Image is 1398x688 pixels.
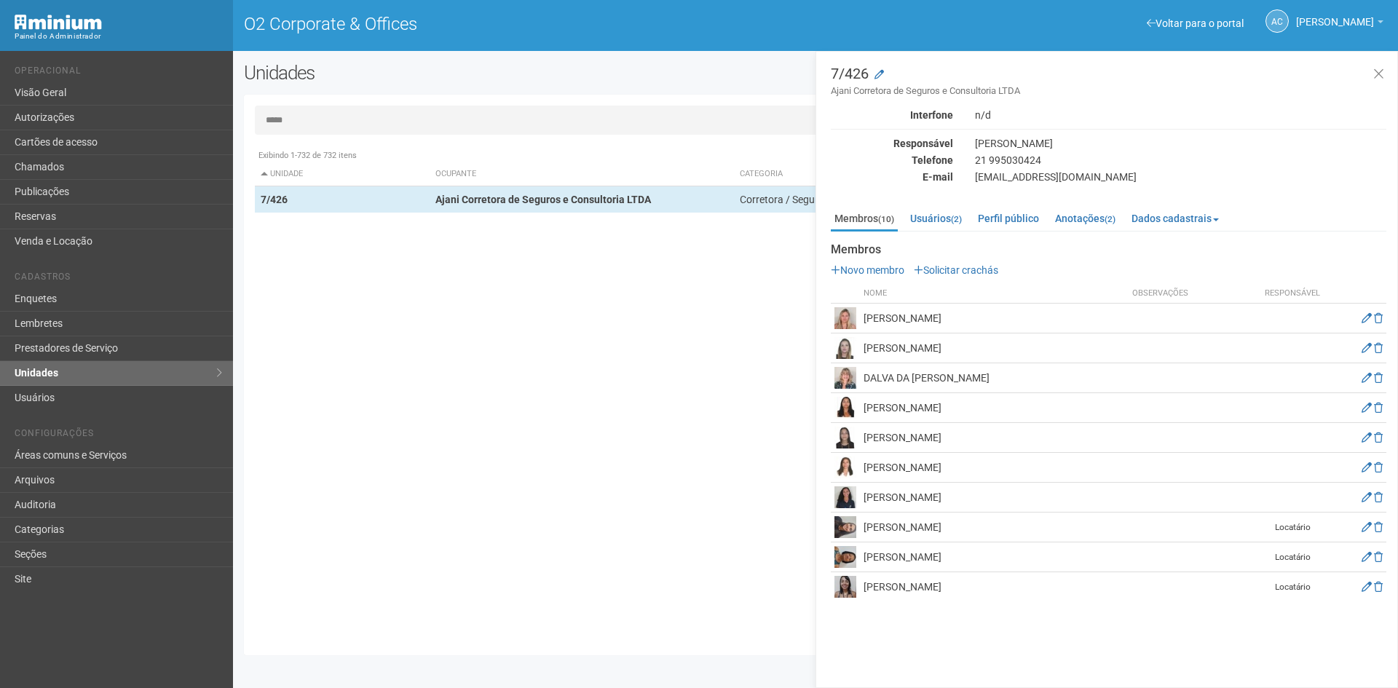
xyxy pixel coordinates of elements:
[964,108,1397,122] div: n/d
[834,427,856,448] img: user.png
[834,337,856,359] img: user.png
[1374,491,1383,503] a: Excluir membro
[860,393,1129,423] td: [PERSON_NAME]
[860,423,1129,453] td: [PERSON_NAME]
[831,207,898,232] a: Membros(10)
[860,453,1129,483] td: [PERSON_NAME]
[860,284,1129,304] th: Nome
[1374,462,1383,473] a: Excluir membro
[1256,542,1329,572] td: Locatário
[1374,402,1383,414] a: Excluir membro
[964,137,1397,150] div: [PERSON_NAME]
[1362,551,1372,563] a: Editar membro
[951,214,962,224] small: (2)
[430,162,734,186] th: Ocupante: activate to sort column ascending
[860,363,1129,393] td: DALVA DA [PERSON_NAME]
[1129,284,1256,304] th: Observações
[1105,214,1115,224] small: (2)
[820,137,964,150] div: Responsável
[734,162,1141,186] th: Categoria: activate to sort column ascending
[244,62,708,84] h2: Unidades
[820,108,964,122] div: Interfone
[1374,521,1383,533] a: Excluir membro
[1256,572,1329,602] td: Locatário
[834,516,856,538] img: user.png
[1296,2,1374,28] span: Ana Carla de Carvalho Silva
[1147,17,1244,29] a: Voltar para o portal
[834,397,856,419] img: user.png
[15,272,222,287] li: Cadastros
[1296,18,1383,30] a: [PERSON_NAME]
[15,428,222,443] li: Configurações
[860,542,1129,572] td: [PERSON_NAME]
[860,333,1129,363] td: [PERSON_NAME]
[15,30,222,43] div: Painel do Administrador
[1256,513,1329,542] td: Locatário
[964,154,1397,167] div: 21 995030424
[1051,207,1119,229] a: Anotações(2)
[878,214,894,224] small: (10)
[1374,581,1383,593] a: Excluir membro
[1362,312,1372,324] a: Editar membro
[831,66,1386,98] h3: 7/426
[834,367,856,389] img: user.png
[15,15,102,30] img: Minium
[860,572,1129,602] td: [PERSON_NAME]
[244,15,805,33] h1: O2 Corporate & Offices
[914,264,998,276] a: Solicitar crachás
[831,264,904,276] a: Novo membro
[831,243,1386,256] strong: Membros
[1362,432,1372,443] a: Editar membro
[1362,581,1372,593] a: Editar membro
[1362,342,1372,354] a: Editar membro
[261,194,288,205] strong: 7/426
[255,149,1376,162] div: Exibindo 1-732 de 732 itens
[1374,372,1383,384] a: Excluir membro
[734,186,1141,213] td: Corretora / Seguradora
[834,486,856,508] img: user.png
[820,154,964,167] div: Telefone
[15,66,222,81] li: Operacional
[860,513,1129,542] td: [PERSON_NAME]
[1256,284,1329,304] th: Responsável
[834,456,856,478] img: user.png
[964,170,1397,183] div: [EMAIL_ADDRESS][DOMAIN_NAME]
[1374,432,1383,443] a: Excluir membro
[1362,462,1372,473] a: Editar membro
[831,84,1386,98] small: Ajani Corretora de Seguros e Consultoria LTDA
[1265,9,1289,33] a: AC
[874,68,884,82] a: Modificar a unidade
[820,170,964,183] div: E-mail
[435,194,651,205] strong: Ajani Corretora de Seguros e Consultoria LTDA
[1128,207,1223,229] a: Dados cadastrais
[1374,551,1383,563] a: Excluir membro
[1362,521,1372,533] a: Editar membro
[860,483,1129,513] td: [PERSON_NAME]
[1374,342,1383,354] a: Excluir membro
[974,207,1043,229] a: Perfil público
[1362,372,1372,384] a: Editar membro
[834,546,856,568] img: user.png
[907,207,965,229] a: Usuários(2)
[834,576,856,598] img: user.png
[1362,491,1372,503] a: Editar membro
[1362,402,1372,414] a: Editar membro
[860,304,1129,333] td: [PERSON_NAME]
[1374,312,1383,324] a: Excluir membro
[255,162,430,186] th: Unidade: activate to sort column descending
[834,307,856,329] img: user.png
